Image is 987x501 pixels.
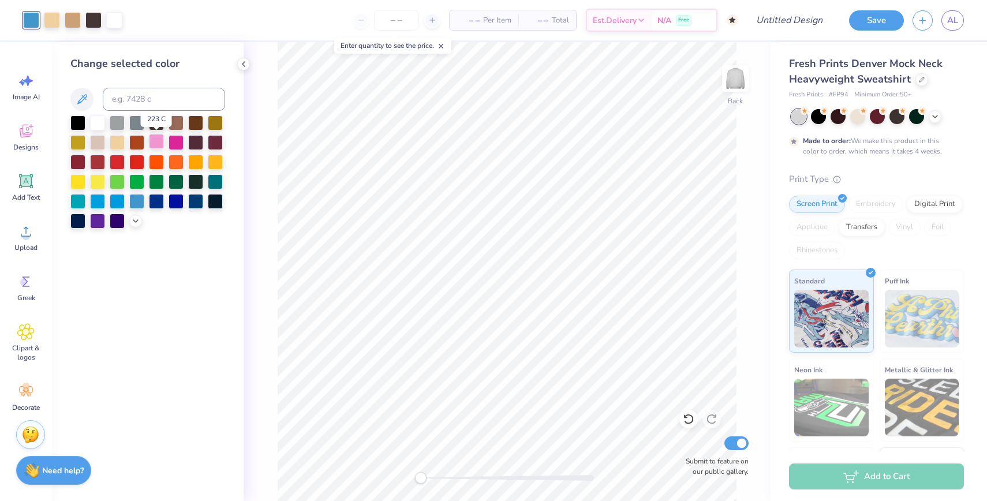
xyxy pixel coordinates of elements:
span: Minimum Order: 50 + [854,90,912,100]
img: Puff Ink [885,290,959,347]
div: We make this product in this color to order, which means it takes 4 weeks. [803,136,945,156]
span: Standard [794,275,825,287]
div: Foil [924,219,951,236]
span: – – [457,14,480,27]
span: Clipart & logos [7,343,45,362]
div: Enter quantity to see the price. [334,38,451,54]
button: Save [849,10,904,31]
span: Decorate [12,403,40,412]
span: Image AI [13,92,40,102]
div: Transfers [839,219,885,236]
div: Rhinestones [789,242,845,259]
label: Submit to feature on our public gallery. [679,456,749,477]
span: Est. Delivery [593,14,637,27]
span: N/A [657,14,671,27]
img: Back [724,67,747,90]
div: Back [728,96,743,106]
span: Greek [17,293,35,302]
input: e.g. 7428 c [103,88,225,111]
div: Print Type [789,173,964,186]
span: Metallic & Glitter Ink [885,364,953,376]
span: Add Text [12,193,40,202]
div: Accessibility label [415,472,427,484]
input: Untitled Design [747,9,832,32]
span: Free [678,16,689,24]
span: AL [947,14,958,27]
strong: Need help? [42,465,84,476]
span: Upload [14,243,38,252]
span: Neon Ink [794,364,822,376]
strong: Made to order: [803,136,851,145]
div: Vinyl [888,219,921,236]
img: Standard [794,290,869,347]
div: Embroidery [848,196,903,213]
div: Change selected color [70,56,225,72]
span: Total [552,14,569,27]
div: Digital Print [907,196,963,213]
span: Fresh Prints Denver Mock Neck Heavyweight Sweatshirt [789,57,943,86]
span: Puff Ink [885,275,909,287]
div: Screen Print [789,196,845,213]
span: Designs [13,143,39,152]
input: – – [374,10,419,31]
img: Neon Ink [794,379,869,436]
span: Fresh Prints [789,90,823,100]
img: Metallic & Glitter Ink [885,379,959,436]
span: – – [525,14,548,27]
div: Applique [789,219,835,236]
div: 223 C [141,111,172,127]
span: Per Item [483,14,511,27]
a: AL [941,10,964,31]
span: # FP94 [829,90,848,100]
